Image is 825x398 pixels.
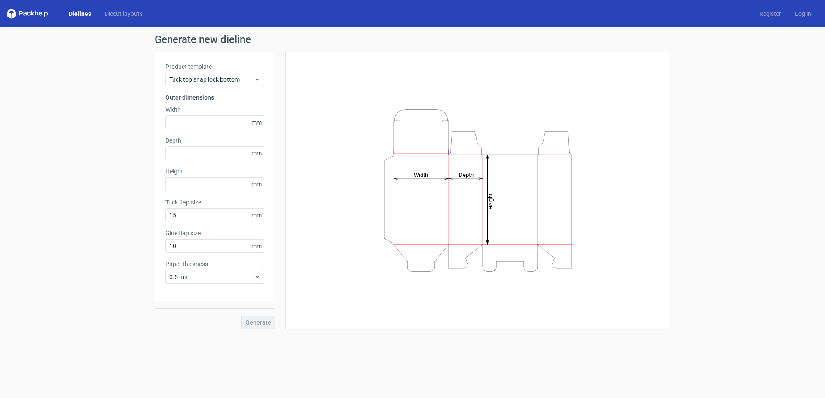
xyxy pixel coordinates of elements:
span: mm [249,116,264,129]
a: Log in [788,9,818,18]
label: Paper thickness [165,260,264,268]
h1: Generate new dieline [155,34,670,45]
span: mm [249,178,264,191]
label: Height [165,167,264,176]
a: Dielines [62,9,98,18]
tspan: Width [414,171,428,178]
h3: Outer dimensions [165,93,264,102]
span: mm [249,147,264,160]
span: 0.5 mm [169,273,254,281]
label: Product template [165,62,264,71]
span: Tuck top snap lock bottom [169,75,254,84]
tspan: Height [487,193,494,209]
label: Width [165,105,264,114]
span: mm [249,240,264,252]
a: Register [752,9,788,18]
label: Depth [165,136,264,145]
label: Tuck flap size [165,198,264,207]
tspan: Depth [459,171,474,178]
label: Glue flap size [165,229,264,237]
a: Diecut layouts [98,9,150,18]
span: mm [249,209,264,222]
